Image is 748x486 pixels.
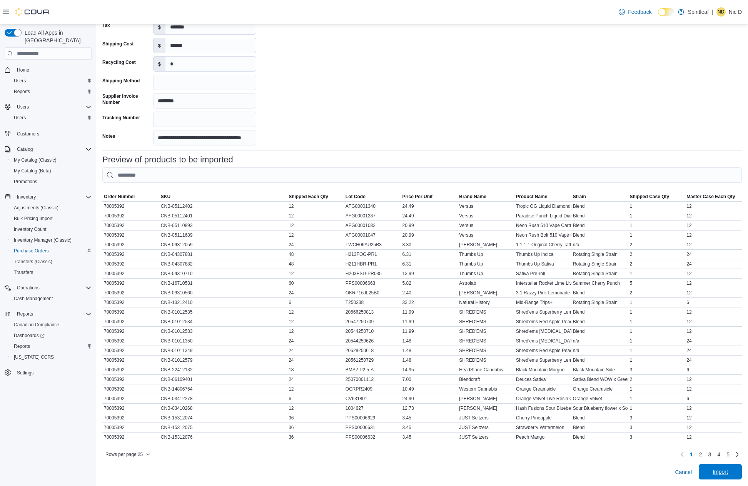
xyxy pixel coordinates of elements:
div: 70005392 [102,202,159,211]
div: 24 [287,288,344,297]
div: PPS00006663 [344,279,401,288]
button: Inventory [14,192,39,202]
div: H211HBR-PR1 [344,259,401,269]
div: 2 [628,250,685,259]
div: 12 [685,211,742,220]
div: 24.49 [401,202,458,211]
button: Rows per page:25 [102,450,154,459]
button: Strain [571,192,628,201]
div: CNB-05112401 [159,211,287,220]
div: Blend [571,211,628,220]
button: Price Per Unit [401,192,458,201]
a: Bulk Pricing Import [11,214,56,223]
div: 12 [685,269,742,278]
a: Dashboards [8,330,95,341]
div: Rotating Single Strain [571,259,628,269]
button: Bulk Pricing Import [8,213,95,224]
div: Versus [457,230,514,240]
div: 12 [287,221,344,230]
div: 70005392 [102,240,159,249]
div: 24 [685,250,742,259]
div: Rotating Single Strain [571,269,628,278]
button: Inventory [2,192,95,202]
div: CNB-05110893 [159,221,287,230]
div: CNB-04310710 [159,269,287,278]
button: Settings [2,367,95,378]
div: 12 [287,327,344,336]
button: Reports [2,309,95,319]
label: $ [154,20,165,34]
span: Adjustments (Classic) [11,203,92,212]
button: Inventory Manager (Classic) [8,235,95,246]
span: My Catalog (Beta) [14,168,51,174]
button: Shipped Case Qty [628,192,685,201]
a: Users [11,76,29,85]
div: AFG00001340 [344,202,401,211]
span: Canadian Compliance [14,322,59,328]
div: 60 [287,279,344,288]
div: 24.49 [401,211,458,220]
a: Feedback [616,4,654,20]
span: ND [718,7,724,17]
div: 3:1 Razzy Pink Lemonade CBG/THC [514,288,571,297]
div: Neon Rush 510 Vape Cartridge 1 g [514,221,571,230]
span: Dashboards [14,332,45,339]
a: My Catalog (Classic) [11,155,60,165]
span: Cash Management [11,294,92,303]
span: Bulk Pricing Import [11,214,92,223]
label: Supplier Invoice Number [102,93,150,105]
span: Import [713,468,728,476]
div: CNB-05112402 [159,202,287,211]
div: CNB-04307881 [159,250,287,259]
button: Canadian Compliance [8,319,95,330]
span: Users [14,102,92,112]
button: Reports [8,86,95,97]
div: Blend [571,307,628,317]
div: Shred'ems Superberry Lemonade MAX10 Party Pack THC Gummies [514,307,571,317]
span: Users [14,115,26,121]
div: 12 [287,307,344,317]
button: Purchase Orders [8,246,95,256]
button: Transfers [8,267,95,278]
span: Operations [17,285,40,291]
button: Cash Management [8,293,95,304]
span: Promotions [11,177,92,186]
div: 12 [685,288,742,297]
div: 13.99 [401,269,458,278]
div: Natural History [457,298,514,307]
div: [PERSON_NAME] [457,240,514,249]
a: Customers [14,129,42,139]
a: Page 5 of 5 [723,448,733,461]
button: Users [14,102,32,112]
a: Inventory Manager (Classic) [11,235,75,245]
div: Thumbs Up Sativa [514,259,571,269]
div: 70005392 [102,230,159,240]
span: Inventory [17,194,36,200]
span: Price Per Unit [402,194,433,200]
button: Master Case Each Qty [685,192,742,201]
a: Users [11,113,29,122]
div: 1 [628,211,685,220]
span: SKU [161,194,170,200]
div: Astrolab [457,279,514,288]
span: Load All Apps in [GEOGRAPHIC_DATA] [22,29,92,44]
label: $ [154,57,165,71]
span: Inventory Count [11,225,92,234]
span: Purchase Orders [14,248,49,254]
a: Cash Management [11,294,56,303]
p: Nic D [729,7,742,17]
a: Canadian Compliance [11,320,62,329]
span: Users [11,113,92,122]
button: Transfers (Classic) [8,256,95,267]
div: [PERSON_NAME] [457,288,514,297]
div: 48 [287,250,344,259]
button: Catalog [14,145,36,154]
button: SKU [159,192,287,201]
a: Page 2 of 5 [696,448,705,461]
button: Catalog [2,144,95,155]
button: Reports [8,341,95,352]
label: Tracking Number [102,115,140,121]
div: 12 [287,230,344,240]
div: 12 [685,230,742,240]
span: Settings [14,368,92,377]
